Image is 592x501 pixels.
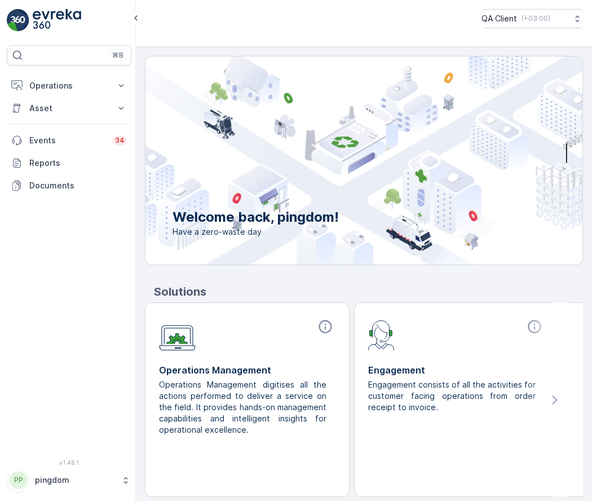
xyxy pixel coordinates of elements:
p: Reports [29,157,127,169]
p: QA Client [481,13,517,24]
p: Asset [29,103,109,114]
p: Solutions [154,283,583,300]
p: Documents [29,180,127,191]
a: Documents [7,174,131,197]
p: Operations Management [159,363,335,377]
p: 34 [115,136,125,145]
img: city illustration [95,56,582,265]
img: module-icon [159,319,196,351]
p: pingdom [35,474,116,486]
p: ⌘B [112,51,123,60]
div: PP [10,471,28,489]
p: ( +03:00 ) [522,14,550,23]
p: Engagement [368,363,545,377]
button: Asset [7,97,131,120]
span: Have a zero-waste day [173,226,339,238]
p: Welcome back, pingdom! [173,208,339,226]
img: module-icon [368,319,395,350]
a: Events34 [7,129,131,152]
p: Events [29,135,106,146]
p: Engagement consists of all the activities for customer facing operations from order receipt to in... [368,379,536,413]
span: v 1.48.1 [7,459,131,466]
a: Reports [7,152,131,174]
button: Operations [7,74,131,97]
button: PPpingdom [7,468,131,492]
img: logo [7,9,29,32]
img: logo_light-DOdMpM7g.png [33,9,81,32]
button: QA Client(+03:00) [481,9,583,28]
p: Operations Management digitises all the actions performed to deliver a service on the field. It p... [159,379,326,436]
p: Operations [29,80,109,91]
